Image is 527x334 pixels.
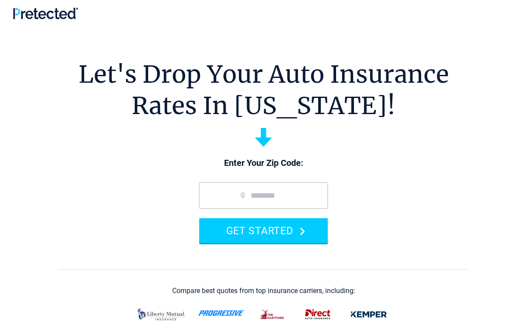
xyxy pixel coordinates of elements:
[78,59,449,121] h1: Let's Drop Your Auto Insurance Rates In [US_STATE]!
[190,157,337,169] p: Enter Your Zip Code:
[199,182,328,209] input: zip code
[255,305,290,324] img: thehartford
[172,287,355,295] div: Compare best quotes from top insurance carriers, including:
[135,304,188,325] img: liberty
[13,7,78,19] img: Pretected Logo
[300,305,335,324] img: direct
[199,218,328,243] button: GET STARTED
[198,310,245,316] img: progressive
[346,305,392,324] img: kemper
